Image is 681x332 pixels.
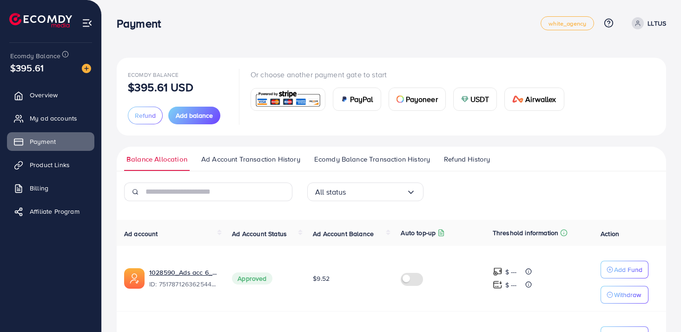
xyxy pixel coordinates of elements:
[149,268,217,277] a: 1028590_Ads acc 6_1750390915755
[389,88,446,111] a: cardPayoneer
[333,88,381,111] a: cardPayPal
[176,111,213,120] span: Add balance
[493,227,558,238] p: Threshold information
[504,88,564,111] a: cardAirwallex
[117,17,168,30] h3: Payment
[7,156,94,174] a: Product Links
[82,64,91,73] img: image
[251,88,325,111] a: card
[406,94,438,105] span: Payoneer
[7,179,94,197] a: Billing
[397,95,404,103] img: card
[601,229,619,238] span: Action
[493,280,502,290] img: top-up amount
[315,185,346,199] span: All status
[168,107,220,124] button: Add balance
[30,160,70,169] span: Product Links
[313,229,374,238] span: Ad Account Balance
[30,183,48,193] span: Billing
[251,69,572,80] p: Or choose another payment gate to start
[10,61,44,75] span: $395.61
[232,272,272,285] span: Approved
[82,18,93,28] img: menu
[505,279,517,291] p: $ ---
[549,20,586,27] span: white_agency
[128,107,163,124] button: Refund
[135,111,156,120] span: Refund
[614,289,641,300] p: Withdraw
[525,94,556,105] span: Airwallex
[128,81,193,93] p: $395.61 USD
[128,71,179,79] span: Ecomdy Balance
[30,114,77,123] span: My ad accounts
[254,89,322,109] img: card
[505,266,517,278] p: $ ---
[30,90,58,100] span: Overview
[7,132,94,151] a: Payment
[30,207,79,216] span: Affiliate Program
[493,267,502,277] img: top-up amount
[313,274,330,283] span: $9.52
[541,16,594,30] a: white_agency
[461,95,469,103] img: card
[470,94,489,105] span: USDT
[453,88,497,111] a: cardUSDT
[444,154,490,164] span: Refund History
[614,264,642,275] p: Add Fund
[401,227,436,238] p: Auto top-up
[201,154,300,164] span: Ad Account Transaction History
[341,95,348,103] img: card
[512,95,523,103] img: card
[628,17,666,29] a: LLTUS
[124,268,145,289] img: ic-ads-acc.e4c84228.svg
[641,290,674,325] iframe: Chat
[350,94,373,105] span: PayPal
[7,109,94,128] a: My ad accounts
[314,154,430,164] span: Ecomdy Balance Transaction History
[149,268,217,289] div: <span class='underline'>1028590_Ads acc 6_1750390915755</span></br>7517871263625445383
[149,279,217,289] span: ID: 7517871263625445383
[126,154,187,164] span: Balance Allocation
[601,286,648,304] button: Withdraw
[7,202,94,221] a: Affiliate Program
[232,229,287,238] span: Ad Account Status
[10,51,60,61] span: Ecomdy Balance
[30,137,56,146] span: Payment
[124,229,158,238] span: Ad account
[7,86,94,104] a: Overview
[9,13,72,27] img: logo
[307,183,423,201] div: Search for option
[648,18,666,29] p: LLTUS
[346,185,406,199] input: Search for option
[601,261,648,278] button: Add Fund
